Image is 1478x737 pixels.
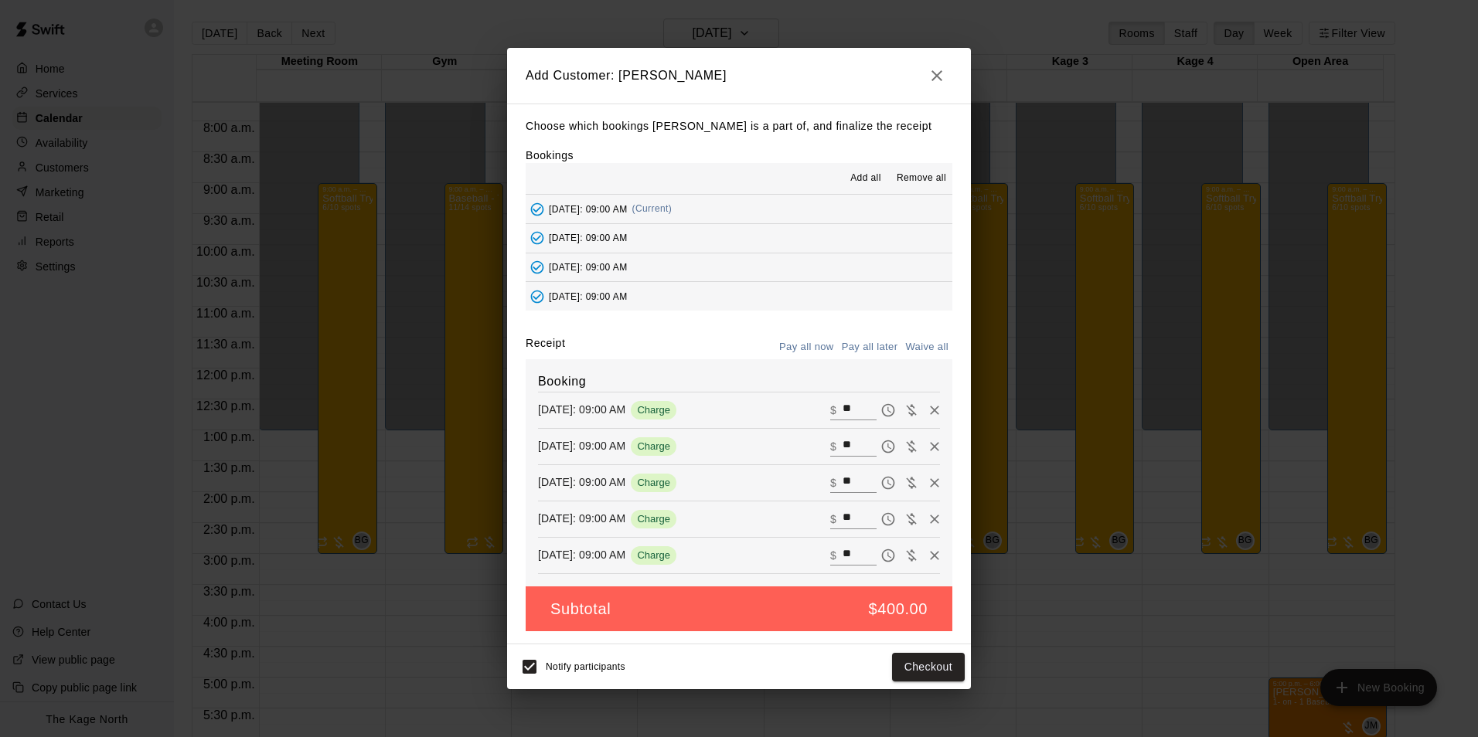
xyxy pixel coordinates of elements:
button: Added - Collect Payment [526,198,549,221]
p: $ [830,402,836,418]
button: Waive all [901,335,952,359]
span: Notify participants [546,662,625,673]
p: $ [830,548,836,563]
button: Added - Collect Payment [526,256,549,279]
span: Pay later [877,511,900,525]
span: Charge [631,404,676,416]
span: [DATE]: 09:00 AM [549,261,628,272]
button: Added - Collect Payment[DATE]: 09:00 AM [526,282,952,311]
span: Waive payment [900,475,923,488]
p: $ [830,475,836,491]
span: (Current) [632,203,673,214]
span: Pay later [877,548,900,561]
span: Pay later [877,402,900,416]
span: Charge [631,440,676,452]
button: Remove [923,399,946,422]
span: Charge [631,513,676,525]
button: Added - Collect Payment[DATE]: 09:00 AM(Current) [526,195,952,223]
button: Added - Collect Payment[DATE]: 09:00 AM [526,224,952,253]
span: [DATE]: 09:00 AM [549,233,628,243]
button: Checkout [892,653,965,681]
p: $ [830,511,836,527]
h2: Add Customer: [PERSON_NAME] [507,48,971,104]
button: Added - Collect Payment[DATE]: 09:00 AM [526,253,952,282]
p: Choose which bookings [PERSON_NAME] is a part of, and finalize the receipt [526,117,952,136]
button: Pay all now [775,335,838,359]
span: Waive payment [900,439,923,452]
p: [DATE]: 09:00 AM [538,402,625,417]
span: Pay later [877,439,900,452]
h5: $400.00 [869,599,928,620]
button: Added - Collect Payment [526,285,549,308]
span: Remove all [897,171,946,186]
p: [DATE]: 09:00 AM [538,511,625,526]
p: $ [830,439,836,454]
span: Charge [631,477,676,488]
button: Added - Collect Payment [526,226,549,250]
span: Add all [850,171,881,186]
p: [DATE]: 09:00 AM [538,438,625,453]
span: Charge [631,549,676,561]
p: [DATE]: 09:00 AM [538,474,625,490]
span: Waive payment [900,511,923,525]
label: Receipt [526,335,565,359]
button: Remove [923,508,946,531]
label: Bookings [526,149,574,161]
button: Remove [923,471,946,494]
button: Remove [923,435,946,458]
button: Remove all [891,166,952,191]
button: Add all [841,166,891,191]
span: [DATE]: 09:00 AM [549,203,628,214]
h5: Subtotal [550,599,611,620]
span: Pay later [877,475,900,488]
span: Waive payment [900,402,923,416]
span: [DATE]: 09:00 AM [549,290,628,301]
h6: Booking [538,372,940,392]
button: Pay all later [838,335,902,359]
span: Waive payment [900,548,923,561]
p: [DATE]: 09:00 AM [538,547,625,562]
button: Remove [923,544,946,567]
